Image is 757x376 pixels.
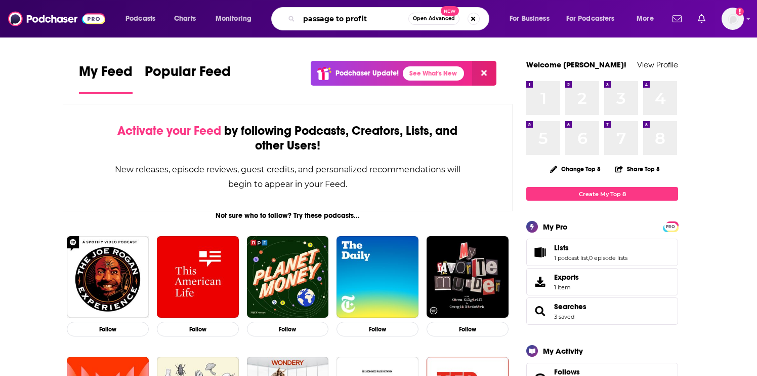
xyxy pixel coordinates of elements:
svg: Add a profile image [736,8,744,16]
span: Exports [530,275,550,289]
a: 3 saved [554,313,574,320]
span: Lists [554,243,569,252]
button: Follow [157,322,239,336]
img: The Joe Rogan Experience [67,236,149,318]
button: open menu [502,11,562,27]
span: Charts [174,12,196,26]
a: Lists [554,243,627,252]
button: open menu [118,11,169,27]
a: Searches [554,302,586,311]
img: My Favorite Murder with Karen Kilgariff and Georgia Hardstark [427,236,509,318]
button: Change Top 8 [544,163,607,175]
a: Create My Top 8 [526,187,678,201]
button: Share Top 8 [615,159,660,179]
a: 1 podcast list [554,254,588,261]
img: User Profile [722,8,744,30]
input: Search podcasts, credits, & more... [299,11,408,27]
button: Follow [67,322,149,336]
a: See What's New [403,66,464,81]
span: For Business [510,12,550,26]
img: The Daily [337,236,418,318]
span: Open Advanced [413,16,455,21]
a: View Profile [637,60,678,69]
a: Charts [167,11,202,27]
span: Exports [554,273,579,282]
a: Popular Feed [145,63,231,94]
span: New [441,6,459,16]
button: Follow [427,322,509,336]
a: PRO [664,222,677,230]
div: by following Podcasts, Creators, Lists, and other Users! [114,124,461,153]
button: Show profile menu [722,8,744,30]
a: My Feed [79,63,133,94]
a: Lists [530,245,550,259]
img: Planet Money [247,236,329,318]
a: Welcome [PERSON_NAME]! [526,60,626,69]
span: Podcasts [125,12,155,26]
a: Exports [526,268,678,295]
span: Popular Feed [145,63,231,86]
span: , [588,254,589,261]
button: open menu [208,11,265,27]
span: PRO [664,223,677,231]
button: open menu [629,11,666,27]
div: Search podcasts, credits, & more... [281,7,499,30]
span: Activate your Feed [117,123,221,138]
span: My Feed [79,63,133,86]
img: This American Life [157,236,239,318]
a: Show notifications dropdown [694,10,709,27]
span: Monitoring [216,12,251,26]
button: open menu [560,11,629,27]
div: New releases, episode reviews, guest credits, and personalized recommendations will begin to appe... [114,162,461,192]
a: 0 episode lists [589,254,627,261]
span: Lists [526,239,678,266]
div: My Pro [543,222,568,232]
span: 1 item [554,284,579,291]
div: My Activity [543,346,583,356]
a: Show notifications dropdown [668,10,686,27]
img: Podchaser - Follow, Share and Rate Podcasts [8,9,105,28]
button: Follow [337,322,418,336]
span: For Podcasters [566,12,615,26]
span: More [637,12,654,26]
p: Podchaser Update! [335,69,399,78]
span: Searches [526,297,678,325]
div: Not sure who to follow? Try these podcasts... [63,211,513,220]
button: Open AdvancedNew [408,13,459,25]
a: Searches [530,304,550,318]
span: Logged in as christinasburch [722,8,744,30]
button: Follow [247,322,329,336]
